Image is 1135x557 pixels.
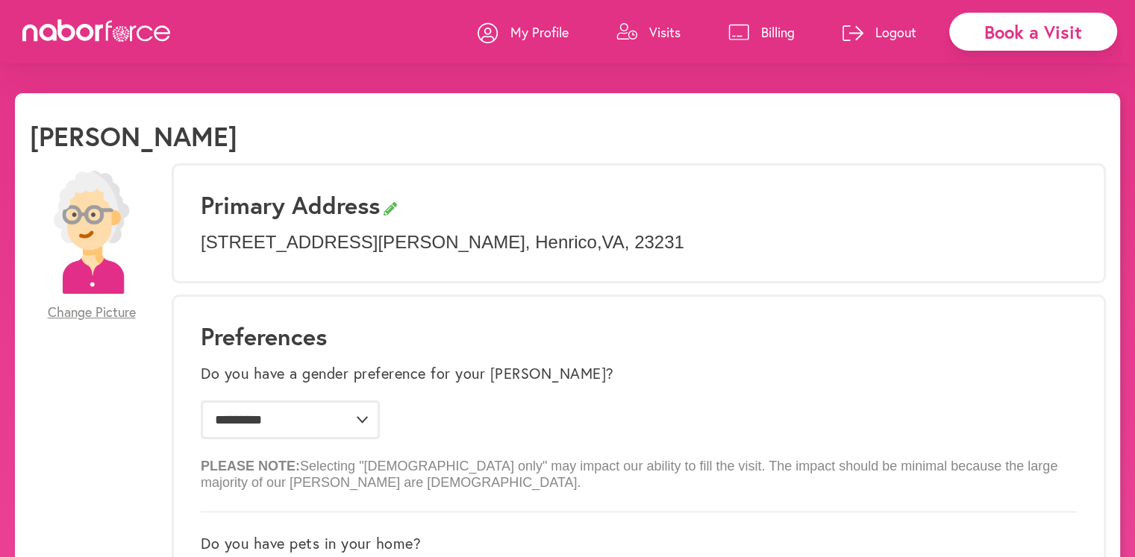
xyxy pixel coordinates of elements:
[201,322,1077,350] h1: Preferences
[875,23,916,41] p: Logout
[48,304,136,321] span: Change Picture
[510,23,569,41] p: My Profile
[201,535,421,553] label: Do you have pets in your home?
[478,10,569,54] a: My Profile
[949,13,1117,51] div: Book a Visit
[30,171,153,294] img: efc20bcf08b0dac87679abea64c1faab.png
[201,191,1077,219] h3: Primary Address
[842,10,916,54] a: Logout
[201,232,1077,254] p: [STREET_ADDRESS][PERSON_NAME] , Henrico , VA , 23231
[649,23,681,41] p: Visits
[30,120,237,152] h1: [PERSON_NAME]
[728,10,795,54] a: Billing
[201,459,300,473] b: PLEASE NOTE:
[201,365,614,383] label: Do you have a gender preference for your [PERSON_NAME]?
[616,10,681,54] a: Visits
[201,447,1077,491] p: Selecting "[DEMOGRAPHIC_DATA] only" may impact our ability to fill the visit. The impact should b...
[761,23,795,41] p: Billing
